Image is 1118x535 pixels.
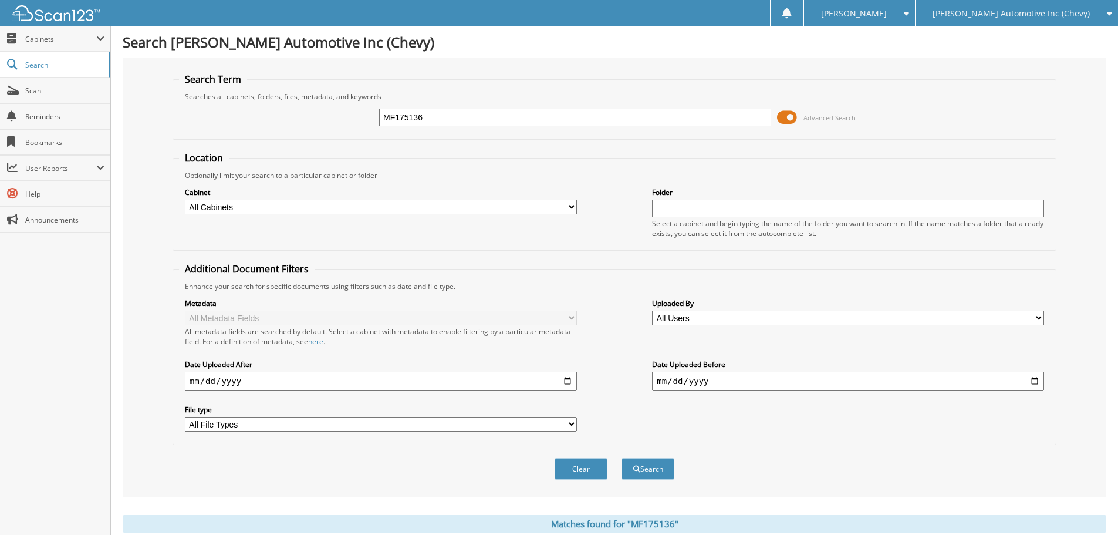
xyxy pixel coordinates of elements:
[25,86,104,96] span: Scan
[622,458,674,480] button: Search
[179,73,247,86] legend: Search Term
[179,152,229,164] legend: Location
[179,263,315,275] legend: Additional Document Filters
[652,359,1044,369] label: Date Uploaded Before
[25,215,104,225] span: Announcements
[12,5,100,21] img: scan123-logo-white.svg
[652,298,1044,308] label: Uploaded By
[179,170,1050,180] div: Optionally limit your search to a particular cabinet or folder
[25,137,104,147] span: Bookmarks
[803,113,856,122] span: Advanced Search
[185,405,577,415] label: File type
[821,10,887,17] span: [PERSON_NAME]
[652,187,1044,197] label: Folder
[185,359,577,369] label: Date Uploaded After
[185,187,577,197] label: Cabinet
[123,32,1106,52] h1: Search [PERSON_NAME] Automotive Inc (Chevy)
[308,337,323,346] a: here
[185,298,577,308] label: Metadata
[652,372,1044,391] input: end
[555,458,607,480] button: Clear
[185,327,577,346] div: All metadata fields are searched by default. Select a cabinet with metadata to enable filtering b...
[25,34,96,44] span: Cabinets
[25,189,104,199] span: Help
[123,515,1106,533] div: Matches found for "MF175136"
[25,60,103,70] span: Search
[179,281,1050,291] div: Enhance your search for specific documents using filters such as date and file type.
[185,372,577,391] input: start
[652,218,1044,238] div: Select a cabinet and begin typing the name of the folder you want to search in. If the name match...
[25,112,104,122] span: Reminders
[179,92,1050,102] div: Searches all cabinets, folders, files, metadata, and keywords
[25,163,96,173] span: User Reports
[933,10,1090,17] span: [PERSON_NAME] Automotive Inc (Chevy)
